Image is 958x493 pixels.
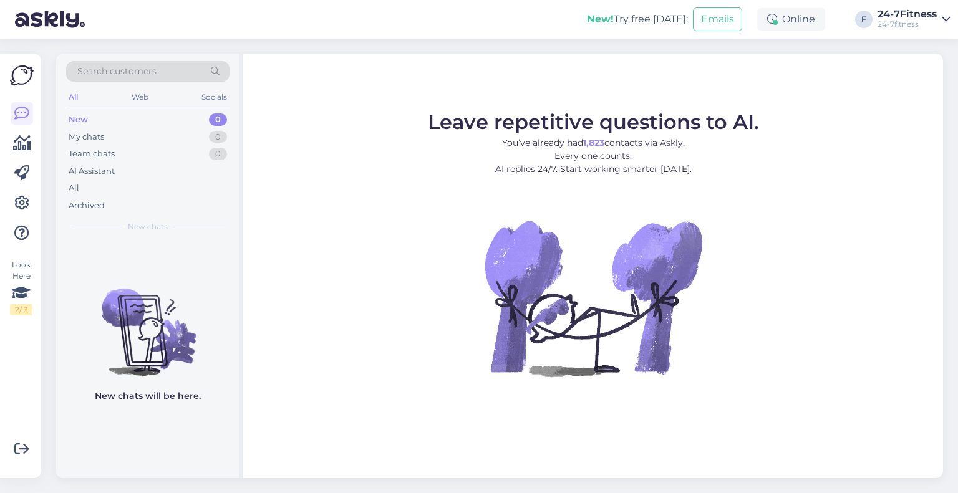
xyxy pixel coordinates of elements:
[587,13,614,25] b: New!
[69,113,88,126] div: New
[10,304,32,315] div: 2 / 3
[481,186,705,410] img: No Chat active
[878,19,937,29] div: 24-7fitness
[69,165,115,178] div: AI Assistant
[878,9,937,19] div: 24-7Fitness
[428,110,759,134] span: Leave repetitive questions to AI.
[77,65,157,78] span: Search customers
[583,137,604,148] b: 1,823
[757,8,825,31] div: Online
[209,148,227,160] div: 0
[95,390,201,403] p: New chats will be here.
[209,131,227,143] div: 0
[10,64,34,87] img: Askly Logo
[878,9,951,29] a: 24-7Fitness24-7fitness
[129,89,151,105] div: Web
[69,148,115,160] div: Team chats
[209,113,227,126] div: 0
[69,199,105,212] div: Archived
[128,221,168,232] span: New chats
[56,266,239,378] img: No chats
[428,136,759,176] p: You’ve already had contacts via Askly. Every one counts. AI replies 24/7. Start working smarter [...
[66,89,80,105] div: All
[587,12,688,27] div: Try free [DATE]:
[199,89,230,105] div: Socials
[693,7,742,31] button: Emails
[69,182,79,194] div: All
[69,131,104,143] div: My chats
[855,11,873,28] div: F
[10,259,32,315] div: Look Here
